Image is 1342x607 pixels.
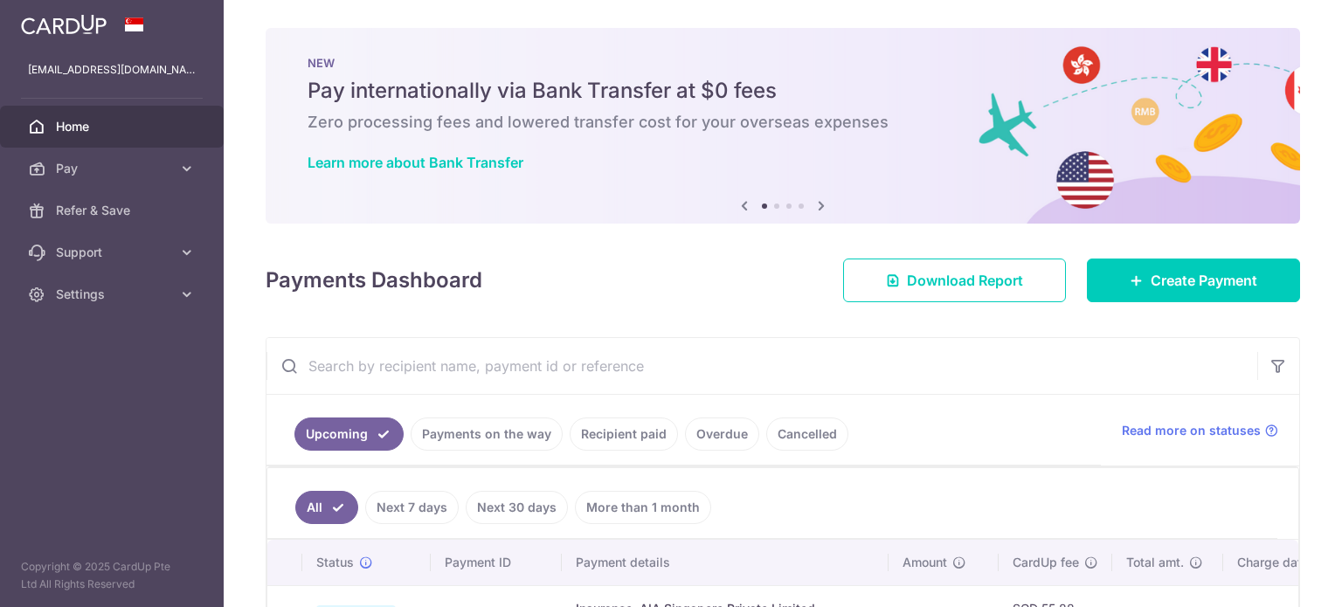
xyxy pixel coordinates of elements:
span: Total amt. [1126,554,1184,571]
img: CardUp [21,14,107,35]
a: More than 1 month [575,491,711,524]
a: Overdue [685,417,759,451]
p: NEW [308,56,1258,70]
p: [EMAIL_ADDRESS][DOMAIN_NAME] [28,61,196,79]
h5: Pay internationally via Bank Transfer at $0 fees [308,77,1258,105]
h6: Zero processing fees and lowered transfer cost for your overseas expenses [308,112,1258,133]
a: Next 7 days [365,491,459,524]
a: Learn more about Bank Transfer [308,154,523,171]
a: All [295,491,358,524]
span: Home [56,118,171,135]
span: CardUp fee [1013,554,1079,571]
span: Support [56,244,171,261]
input: Search by recipient name, payment id or reference [266,338,1257,394]
a: Payments on the way [411,417,563,451]
a: Cancelled [766,417,848,451]
a: Upcoming [294,417,404,451]
a: Next 30 days [466,491,568,524]
span: Download Report [907,270,1023,291]
a: Create Payment [1087,259,1300,302]
span: Charge date [1237,554,1309,571]
a: Read more on statuses [1122,422,1278,439]
span: Read more on statuses [1122,422,1261,439]
a: Recipient paid [570,417,678,451]
span: Amount [903,554,947,571]
span: Settings [56,286,171,303]
iframe: Opens a widget where you can find more information [1230,555,1325,598]
span: Refer & Save [56,202,171,219]
span: Create Payment [1151,270,1257,291]
img: Bank transfer banner [266,28,1300,224]
span: Status [316,554,354,571]
h4: Payments Dashboard [266,265,482,296]
a: Download Report [843,259,1066,302]
th: Payment ID [431,540,562,585]
th: Payment details [562,540,889,585]
span: Pay [56,160,171,177]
